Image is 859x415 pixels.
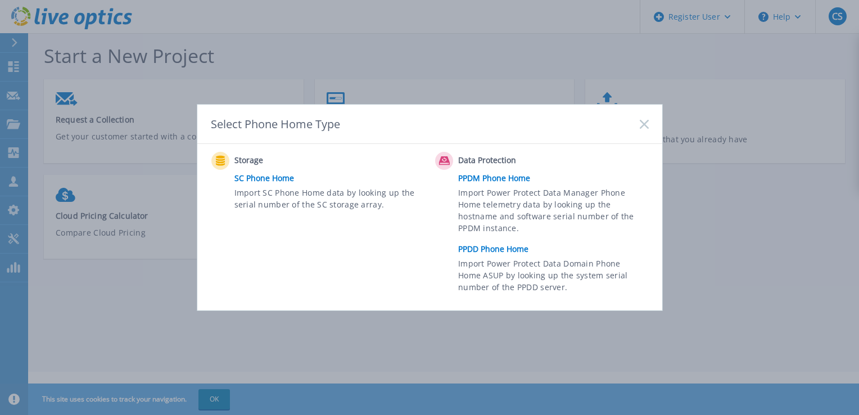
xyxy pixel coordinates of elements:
span: Data Protection [458,154,570,168]
div: Select Phone Home Type [211,116,341,132]
span: Import Power Protect Data Manager Phone Home telemetry data by looking up the hostname and softwa... [458,187,645,238]
span: Import SC Phone Home data by looking up the serial number of the SC storage array. [234,187,422,213]
span: Storage [234,154,346,168]
a: SC Phone Home [234,170,430,187]
a: PPDM Phone Home [458,170,654,187]
a: PPDD Phone Home [458,241,654,258]
span: Import Power Protect Data Domain Phone Home ASUP by looking up the system serial number of the PP... [458,258,645,296]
